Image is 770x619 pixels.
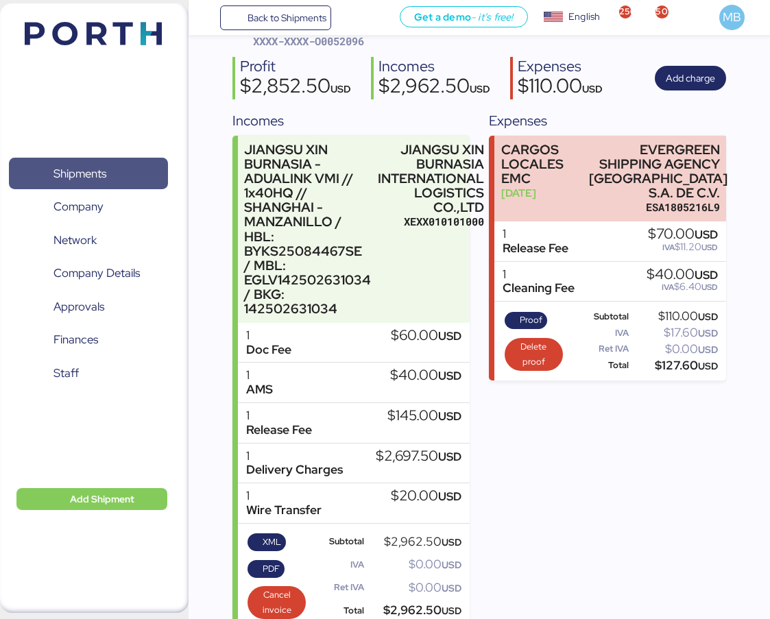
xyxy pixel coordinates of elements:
[698,311,718,323] span: USD
[246,368,273,383] div: 1
[240,57,351,77] div: Profit
[631,361,719,371] div: $127.60
[666,70,715,86] span: Add charge
[568,10,600,24] div: English
[246,328,291,343] div: 1
[9,258,168,289] a: Company Details
[246,449,343,463] div: 1
[53,263,140,283] span: Company Details
[263,535,281,550] span: XML
[589,143,720,201] div: EVERGREEN SHIPPING AGENCY [GEOGRAPHIC_DATA] S.A. DE C.V.
[53,297,104,317] span: Approvals
[438,368,461,383] span: USD
[489,110,726,131] div: Expenses
[252,587,301,618] span: Cancel invoice
[503,267,575,282] div: 1
[246,503,322,518] div: Wire Transfer
[53,164,106,184] span: Shipments
[503,281,575,295] div: Cleaning Fee
[246,423,312,437] div: Release Fee
[253,34,364,48] span: XXXX-XXXX-O0052096
[723,8,741,26] span: MB
[391,489,461,504] div: $20.00
[503,241,568,256] div: Release Fee
[246,409,312,423] div: 1
[240,76,351,99] div: $2,852.50
[648,227,718,242] div: $70.00
[509,339,558,369] span: Delete proof
[570,312,629,321] div: Subtotal
[16,488,167,510] button: Add Shipment
[330,82,351,95] span: USD
[387,409,461,424] div: $145.00
[378,143,484,215] div: JIANGSU XIN BURNASIA INTERNATIONAL LOGISTICS CO.,LTD
[570,328,629,338] div: IVA
[367,537,461,547] div: $2,962.50
[378,57,490,77] div: Incomes
[246,343,291,357] div: Doc Fee
[701,242,718,253] span: USD
[53,363,79,383] span: Staff
[518,76,603,99] div: $110.00
[505,338,563,371] button: Delete proof
[53,197,104,217] span: Company
[378,215,484,229] div: XEXX010101000
[698,360,718,372] span: USD
[246,383,273,397] div: AMS
[695,267,718,282] span: USD
[442,559,461,571] span: USD
[376,449,461,464] div: $2,697.50
[648,242,718,252] div: $11.20
[438,328,461,343] span: USD
[248,10,326,26] span: Back to Shipments
[570,344,629,354] div: Ret IVA
[390,368,461,383] div: $40.00
[438,409,461,424] span: USD
[647,282,718,292] div: $6.40
[501,143,582,186] div: CARGOS LOCALES EMC
[313,606,365,616] div: Total
[655,66,726,90] button: Add charge
[9,158,168,189] a: Shipments
[442,536,461,548] span: USD
[442,605,461,617] span: USD
[263,561,280,576] span: PDF
[70,491,134,507] span: Add Shipment
[367,583,461,593] div: $0.00
[9,191,168,223] a: Company
[503,227,568,241] div: 1
[378,76,490,99] div: $2,962.50
[9,224,168,256] a: Network
[391,328,461,343] div: $60.00
[9,291,168,322] a: Approvals
[9,324,168,356] a: Finances
[662,242,675,253] span: IVA
[698,327,718,339] span: USD
[367,559,461,570] div: $0.00
[438,489,461,504] span: USD
[248,533,286,551] button: XML
[197,6,220,29] button: Menu
[695,227,718,242] span: USD
[438,449,461,464] span: USD
[647,267,718,282] div: $40.00
[505,312,547,330] button: Proof
[313,583,365,592] div: Ret IVA
[313,537,365,546] div: Subtotal
[698,343,718,356] span: USD
[662,282,674,293] span: IVA
[518,57,603,77] div: Expenses
[631,311,719,321] div: $110.00
[631,344,719,354] div: $0.00
[470,82,490,95] span: USD
[248,560,285,578] button: PDF
[701,282,718,293] span: USD
[248,586,306,619] button: Cancel invoice
[246,489,322,503] div: 1
[53,230,97,250] span: Network
[9,357,168,389] a: Staff
[220,5,332,30] a: Back to Shipments
[442,582,461,594] span: USD
[53,330,98,350] span: Finances
[520,313,542,328] span: Proof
